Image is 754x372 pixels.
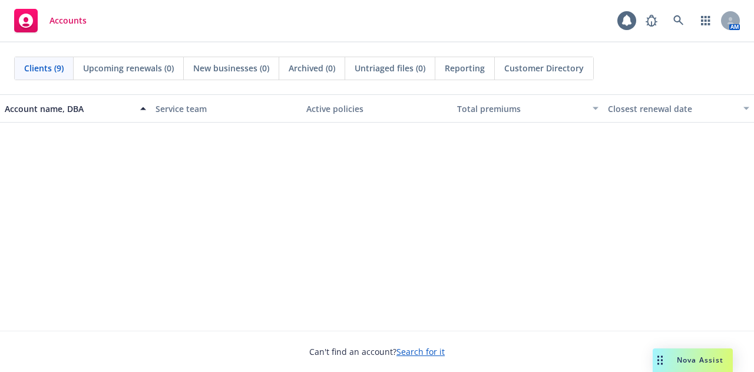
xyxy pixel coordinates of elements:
div: Active policies [306,103,448,115]
button: Total premiums [452,94,603,123]
span: Archived (0) [289,62,335,74]
div: Account name, DBA [5,103,133,115]
span: Reporting [445,62,485,74]
div: Drag to move [653,348,667,372]
button: Closest renewal date [603,94,754,123]
div: Total premiums [457,103,586,115]
span: Upcoming renewals (0) [83,62,174,74]
div: Closest renewal date [608,103,736,115]
button: Service team [151,94,302,123]
span: New businesses (0) [193,62,269,74]
span: Untriaged files (0) [355,62,425,74]
span: Nova Assist [677,355,723,365]
a: Switch app [694,9,717,32]
span: Clients (9) [24,62,64,74]
a: Accounts [9,4,91,37]
button: Nova Assist [653,348,733,372]
span: Can't find an account? [309,345,445,358]
a: Report a Bug [640,9,663,32]
a: Search [667,9,690,32]
div: Service team [156,103,297,115]
span: Accounts [49,16,87,25]
a: Search for it [396,346,445,357]
span: Customer Directory [504,62,584,74]
button: Active policies [302,94,452,123]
